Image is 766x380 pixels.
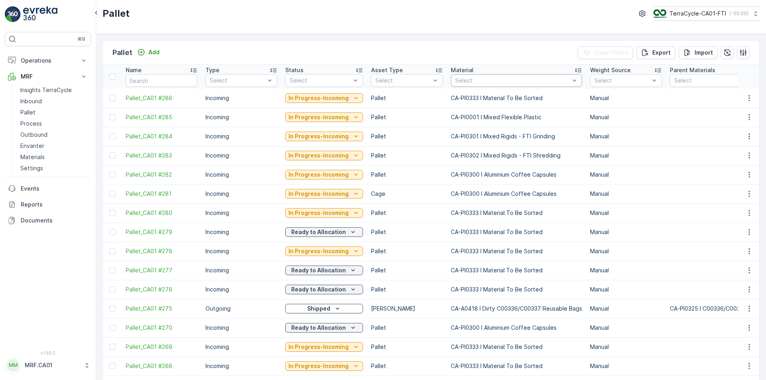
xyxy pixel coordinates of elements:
[20,97,42,105] p: Inbound
[17,163,91,174] a: Settings
[590,190,662,198] p: Manual
[126,247,197,255] a: Pallet_CA01 #278
[109,267,116,274] div: Toggle Row Selected
[653,6,760,21] button: TerraCycle-CA01-FTI(-05:00)
[17,107,91,118] a: Pallet
[109,229,116,235] div: Toggle Row Selected
[371,343,443,351] p: Pallet
[109,191,116,197] div: Toggle Row Selected
[5,6,21,22] img: logo
[126,74,197,87] input: Search
[288,343,349,351] p: In Progress-Incoming
[205,171,277,179] p: Incoming
[371,228,443,236] p: Pallet
[20,142,44,150] p: Envanter
[285,323,363,333] button: Ready to Allocation
[7,359,20,372] div: MM
[5,69,91,85] button: MRF
[5,197,91,213] a: Reports
[126,113,197,121] a: Pallet_CA01 #285
[126,285,197,293] span: Pallet_CA01 #276
[288,94,349,102] p: In Progress-Incoming
[451,152,582,159] p: CA-PI0302 I Mixed Rigids - FTI Shredding
[590,66,631,74] p: Weight Source
[109,248,116,254] div: Toggle Row Selected
[126,190,197,198] a: Pallet_CA01 #281
[17,152,91,163] a: Materials
[590,228,662,236] p: Manual
[451,285,582,293] p: CA-PI0333 I Material To Be Sorted
[205,66,219,74] p: Type
[590,94,662,102] p: Manual
[126,209,197,217] a: Pallet_CA01 #280
[20,131,47,139] p: Outbound
[288,190,349,198] p: In Progress-Incoming
[590,113,662,121] p: Manual
[371,171,443,179] p: Pallet
[20,86,72,94] p: Insights TerraCycle
[653,9,666,18] img: TC_BVHiTW6.png
[205,266,277,274] p: Incoming
[205,362,277,370] p: Incoming
[210,77,265,85] p: Select
[451,343,582,351] p: CA-PI0333 I Material To Be Sorted
[126,171,197,179] span: Pallet_CA01 #282
[590,247,662,255] p: Manual
[288,132,349,140] p: In Progress-Incoming
[148,48,160,56] p: Add
[126,343,197,351] span: Pallet_CA01 #269
[670,66,715,74] p: Parent Materials
[371,152,443,159] p: Pallet
[285,227,363,237] button: Ready to Allocation
[291,285,346,293] p: Ready to Allocation
[126,132,197,140] a: Pallet_CA01 #284
[290,77,351,85] p: Select
[371,132,443,140] p: Pallet
[205,285,277,293] p: Incoming
[109,344,116,350] div: Toggle Row Selected
[594,77,650,85] p: Select
[285,285,363,294] button: Ready to Allocation
[23,6,57,22] img: logo_light-DOdMpM7g.png
[594,49,628,57] p: Clear Filters
[371,209,443,217] p: Pallet
[371,362,443,370] p: Pallet
[205,305,277,313] p: Outgoing
[288,247,349,255] p: In Progress-Incoming
[285,208,363,218] button: In Progress-Incoming
[285,132,363,141] button: In Progress-Incoming
[205,152,277,159] p: Incoming
[5,53,91,69] button: Operations
[20,108,36,116] p: Pallet
[371,66,403,74] p: Asset Type
[20,164,43,172] p: Settings
[109,325,116,331] div: Toggle Row Selected
[21,217,88,224] p: Documents
[17,129,91,140] a: Outbound
[695,49,713,57] p: Import
[451,94,582,102] p: CA-PI0333 I Material To Be Sorted
[21,201,88,209] p: Reports
[109,286,116,293] div: Toggle Row Selected
[17,96,91,107] a: Inbound
[590,132,662,140] p: Manual
[590,152,662,159] p: Manual
[205,324,277,332] p: Incoming
[371,247,443,255] p: Pallet
[5,181,91,197] a: Events
[451,209,582,217] p: CA-PI0333 I Material To Be Sorted
[205,132,277,140] p: Incoming
[109,114,116,120] div: Toggle Row Selected
[205,228,277,236] p: Incoming
[371,94,443,102] p: Pallet
[451,66,474,74] p: Material
[205,209,277,217] p: Incoming
[590,171,662,179] p: Manual
[451,171,582,179] p: CA-PI0300 I Aluminium Coffee Capsules
[109,210,116,216] div: Toggle Row Selected
[288,113,349,121] p: In Progress-Incoming
[590,324,662,332] p: Manual
[126,324,197,332] span: Pallet_CA01 #270
[17,118,91,129] a: Process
